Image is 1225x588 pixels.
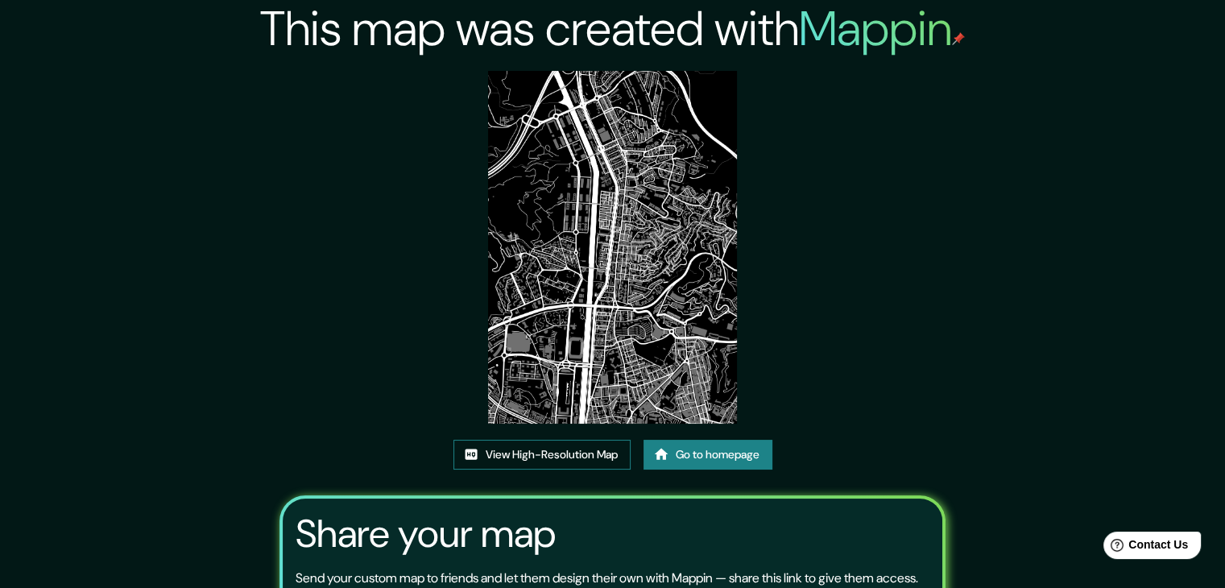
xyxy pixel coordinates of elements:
[644,440,772,470] a: Go to homepage
[453,440,631,470] a: View High-Resolution Map
[488,71,738,424] img: created-map
[1082,525,1207,570] iframe: Help widget launcher
[296,511,556,557] h3: Share your map
[296,569,918,588] p: Send your custom map to friends and let them design their own with Mappin — share this link to gi...
[952,32,965,45] img: mappin-pin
